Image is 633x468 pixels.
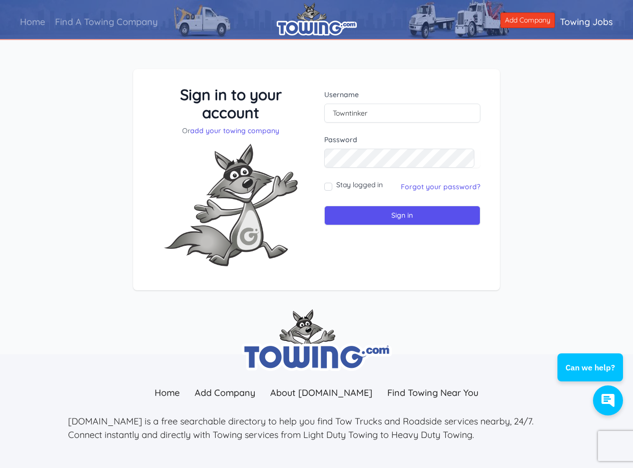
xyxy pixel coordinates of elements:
[324,206,481,225] input: Sign in
[156,136,306,274] img: Fox-Excited.png
[190,126,279,135] a: add your towing company
[380,382,486,403] a: Find Towing Near You
[324,90,481,100] label: Username
[263,382,380,403] a: About [DOMAIN_NAME]
[401,182,480,191] a: Forgot your password?
[50,8,163,36] a: Find A Towing Company
[15,8,50,36] a: Home
[551,326,633,425] iframe: Conversations
[336,180,383,190] label: Stay logged in
[324,135,481,145] label: Password
[277,3,357,36] img: logo.png
[555,8,618,36] a: Towing Jobs
[147,382,187,403] a: Home
[68,414,565,441] p: [DOMAIN_NAME] is a free searchable directory to help you find Tow Trucks and Roadside services ne...
[187,382,263,403] a: Add Company
[500,13,555,28] a: Add Company
[153,86,309,122] h3: Sign in to your account
[153,126,309,136] p: Or
[242,309,392,371] img: towing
